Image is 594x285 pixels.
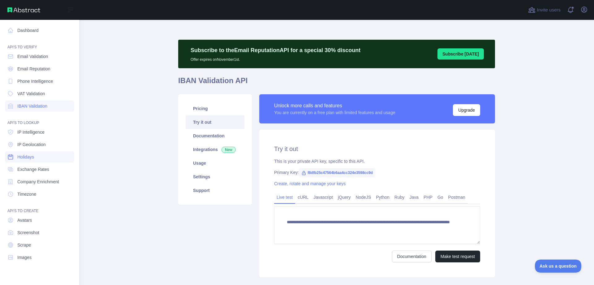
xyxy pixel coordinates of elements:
a: Screenshot [5,227,74,238]
a: Exchange Rates [5,164,74,175]
h1: IBAN Validation API [178,76,495,91]
a: Javascript [311,192,335,202]
a: IP Geolocation [5,139,74,150]
a: IBAN Validation [5,100,74,112]
a: Postman [446,192,468,202]
span: Phone Intelligence [17,78,53,84]
div: Unlock more calls and features [274,102,395,109]
a: Java [407,192,421,202]
iframe: Toggle Customer Support [535,260,582,273]
a: Email Reputation [5,63,74,74]
a: Pricing [186,102,244,115]
span: Email Reputation [17,66,50,72]
span: Exchange Rates [17,166,49,172]
button: Upgrade [453,104,480,116]
span: New [222,147,236,153]
img: Abstract API [7,7,40,12]
a: Dashboard [5,25,74,36]
a: Ruby [392,192,407,202]
span: Invite users [537,7,561,14]
span: Screenshot [17,229,39,236]
h2: Try it out [274,145,480,153]
span: Avatars [17,217,32,223]
span: IP Geolocation [17,141,46,148]
span: IBAN Validation [17,103,47,109]
a: Scrape [5,239,74,251]
a: Phone Intelligence [5,76,74,87]
a: Create, rotate and manage your keys [274,181,346,186]
a: Usage [186,156,244,170]
a: Documentation [392,251,432,262]
a: Timezone [5,189,74,200]
div: API'S TO VERIFY [5,37,74,50]
a: Company Enrichment [5,176,74,187]
div: Primary Key: [274,169,480,176]
span: Holidays [17,154,34,160]
p: Subscribe to the Email Reputation API for a special 30 % discount [191,46,360,55]
a: NodeJS [353,192,373,202]
span: Company Enrichment [17,179,59,185]
a: IP Intelligence [5,127,74,138]
button: Invite users [527,5,562,15]
a: cURL [295,192,311,202]
span: f8dfb25c47564b6aa4cc324e3598cc9d [299,168,375,177]
a: Images [5,252,74,263]
a: Avatars [5,215,74,226]
a: VAT Validation [5,88,74,99]
span: Scrape [17,242,31,248]
a: Documentation [186,129,244,143]
a: Email Validation [5,51,74,62]
span: Images [17,254,32,261]
div: API'S TO CREATE [5,201,74,213]
a: Settings [186,170,244,184]
a: jQuery [335,192,353,202]
div: This is your private API key, specific to this API. [274,158,480,164]
a: Holidays [5,151,74,163]
span: IP Intelligence [17,129,45,135]
button: Subscribe [DATE] [437,48,484,60]
span: VAT Validation [17,91,45,97]
a: Python [373,192,392,202]
a: Try it out [186,115,244,129]
span: Timezone [17,191,36,197]
a: Go [435,192,446,202]
button: Make test request [435,251,480,262]
a: PHP [421,192,435,202]
span: Email Validation [17,53,48,60]
a: Live test [274,192,295,202]
div: You are currently on a free plan with limited features and usage [274,109,395,116]
a: Support [186,184,244,197]
a: Integrations New [186,143,244,156]
div: API'S TO LOOKUP [5,113,74,125]
p: Offer expires on November 1st. [191,55,360,62]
